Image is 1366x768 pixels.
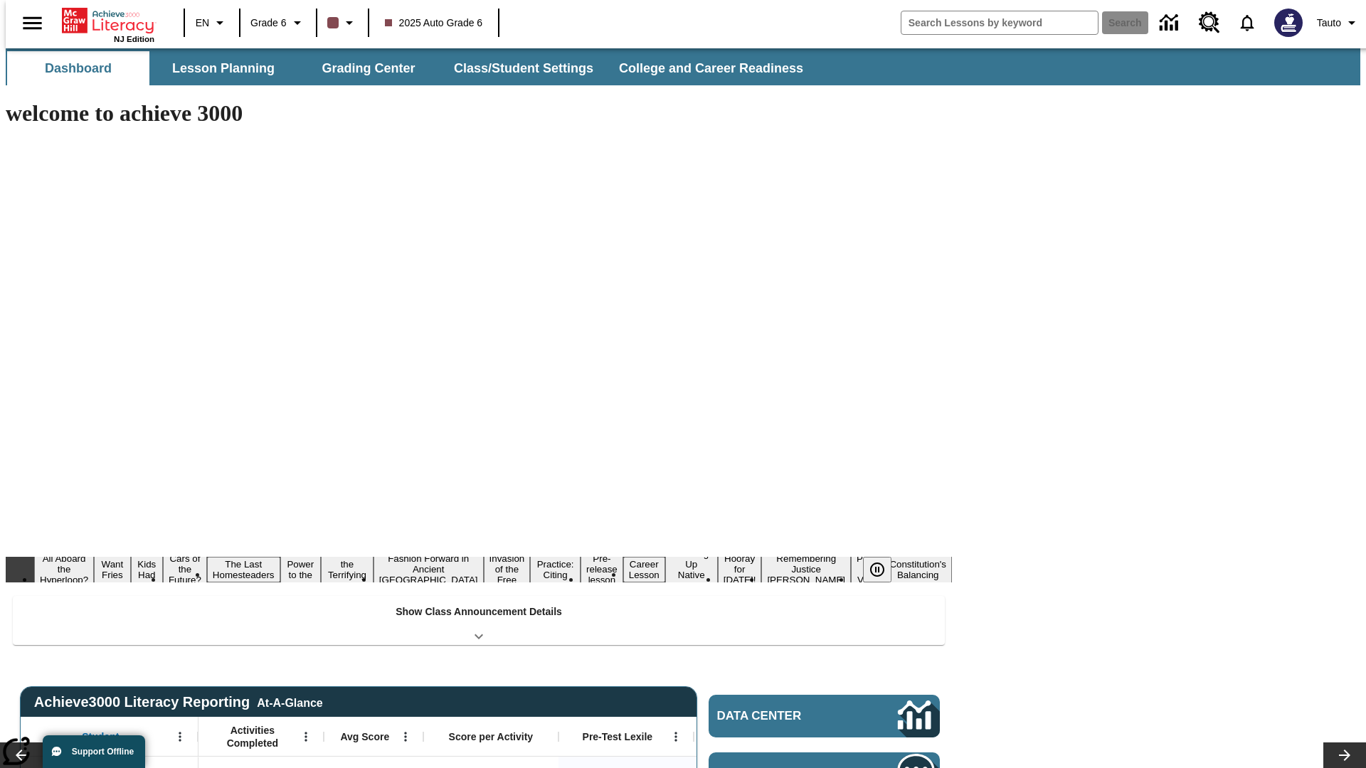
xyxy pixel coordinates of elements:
button: Support Offline [43,735,145,768]
span: Data Center [717,709,850,723]
div: Pause [863,557,906,582]
span: Achieve3000 Literacy Reporting [34,694,323,710]
button: Slide 16 Point of View [851,551,884,587]
button: Open Menu [295,726,317,747]
a: Data Center [1151,4,1190,43]
span: EN [196,16,209,31]
button: Lesson carousel, Next [1323,742,1366,768]
button: Pause [863,557,891,582]
a: Home [62,6,154,35]
span: NJ Edition [114,35,154,43]
button: Open side menu [11,2,53,44]
span: Avg Score [340,730,389,743]
button: Language: EN, Select a language [189,10,235,36]
button: Dashboard [7,51,149,85]
div: Show Class Announcement Details [13,596,945,645]
span: Tauto [1317,16,1341,31]
button: Slide 14 Hooray for Constitution Day! [718,551,762,587]
div: SubNavbar [6,51,816,85]
h1: welcome to achieve 3000 [6,100,952,127]
span: 2025 Auto Grade 6 [385,16,483,31]
button: Open Menu [169,726,191,747]
button: Class color is dark brown. Change class color [322,10,364,36]
a: Data Center [709,695,940,737]
span: Pre-Test Lexile [583,730,653,743]
a: Notifications [1229,4,1266,41]
div: Home [62,5,154,43]
button: Lesson Planning [152,51,295,85]
p: Show Class Announcement Details [396,604,562,619]
span: Activities Completed [206,724,300,750]
button: Slide 4 Cars of the Future? [163,551,207,587]
a: Resource Center, Will open in new tab [1190,4,1229,42]
input: search field [901,11,1098,34]
button: Open Menu [395,726,416,747]
img: Avatar [1274,9,1303,37]
button: Slide 11 Pre-release lesson [581,551,623,587]
span: Score per Activity [449,730,534,743]
button: Grading Center [297,51,440,85]
div: SubNavbar [6,48,1360,85]
button: Grade: Grade 6, Select a grade [245,10,312,36]
button: Slide 1 All Aboard the Hyperloop? [34,551,94,587]
button: College and Career Readiness [608,51,815,85]
button: Profile/Settings [1311,10,1366,36]
button: Select a new avatar [1266,4,1311,41]
button: Class/Student Settings [443,51,605,85]
button: Slide 8 Fashion Forward in Ancient Rome [374,551,484,587]
button: Open Menu [665,726,687,747]
button: Slide 6 Solar Power to the People [280,546,322,593]
button: Slide 9 The Invasion of the Free CD [484,540,531,598]
button: Slide 15 Remembering Justice O'Connor [761,551,851,587]
span: Grade 6 [250,16,287,31]
button: Slide 17 The Constitution's Balancing Act [884,546,952,593]
button: Slide 7 Attack of the Terrifying Tomatoes [321,546,374,593]
div: At-A-Glance [257,694,322,710]
button: Slide 12 Career Lesson [623,557,665,582]
button: Slide 3 Dirty Jobs Kids Had To Do [131,535,163,604]
button: Slide 10 Mixed Practice: Citing Evidence [530,546,581,593]
button: Slide 5 The Last Homesteaders [207,557,280,582]
span: Support Offline [72,747,134,757]
button: Slide 2 Do You Want Fries With That? [94,535,130,604]
span: Student [82,730,119,743]
button: Slide 13 Cooking Up Native Traditions [665,546,718,593]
